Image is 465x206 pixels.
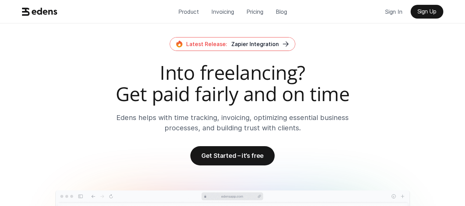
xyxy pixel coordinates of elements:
[241,5,269,19] a: Pricing
[116,112,349,133] p: Edens helps with time tracking, invoicing, optimizing essential business processes, and building ...
[270,5,293,19] a: Blog
[380,5,408,19] a: Sign In
[19,62,446,104] h2: Into freelancing? Get paid fairly and on time
[411,5,443,19] a: Sign Up
[170,37,295,51] a: Latest Release:Zapier Integration
[178,7,199,17] p: Product
[201,152,264,159] p: Get Started – it’s free
[231,41,279,47] span: Zapier Integration
[186,41,227,47] span: Latest Release:
[418,8,436,15] p: Sign Up
[173,5,204,19] a: Product
[246,7,263,17] p: Pricing
[385,7,402,17] p: Sign In
[190,146,275,165] a: Get Started – it’s free
[206,5,240,19] a: Invoicing
[276,7,287,17] p: Blog
[211,7,234,17] p: Invoicing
